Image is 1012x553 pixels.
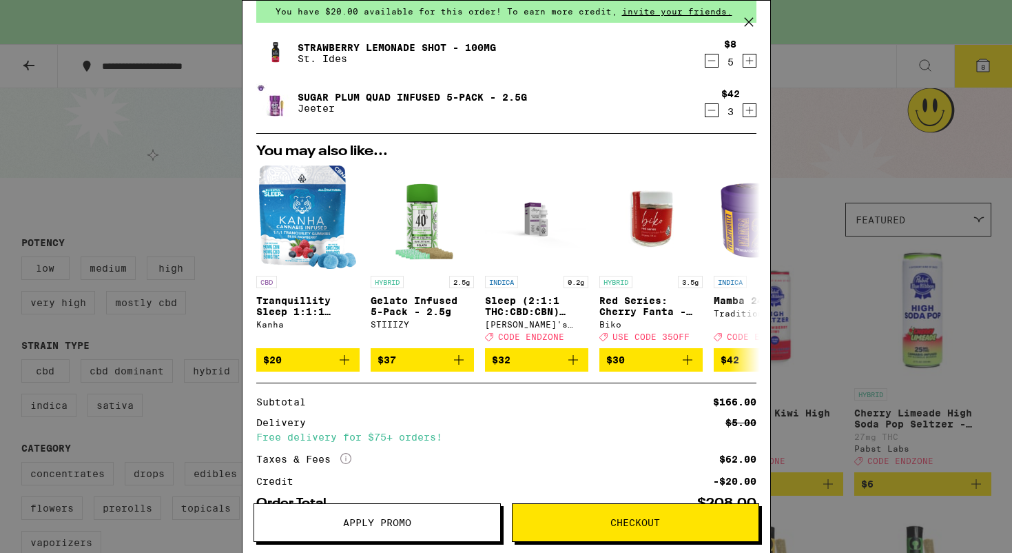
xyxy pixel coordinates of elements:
div: Taxes & Fees [256,453,351,465]
button: Add to bag [599,348,703,372]
button: Decrement [705,54,719,68]
button: Increment [743,54,756,68]
div: $42 [721,88,740,99]
span: CODE ENDZONE [727,332,793,341]
div: Credit [256,476,303,486]
div: $62.00 [719,454,756,464]
div: $8 [724,39,736,50]
div: -$20.00 [713,476,756,486]
div: Delivery [256,418,316,428]
a: Open page for Red Series: Cherry Fanta - 3.5g from Biko [599,165,703,348]
img: Biko - Red Series: Cherry Fanta - 3.5g [599,165,703,269]
p: INDICA [485,276,518,288]
img: STIIIZY - Gelato Infused 5-Pack - 2.5g [371,165,474,269]
span: invite your friends. [617,7,737,16]
button: Increment [743,103,756,117]
span: $32 [492,354,510,365]
span: You have $20.00 available for this order! To earn more credit, [276,7,617,16]
p: Red Series: Cherry Fanta - 3.5g [599,295,703,317]
p: 2.5g [449,276,474,288]
span: $20 [263,354,282,365]
div: Kanha [256,320,360,329]
div: $166.00 [713,397,756,407]
span: Checkout [610,518,660,527]
div: Order Total [256,497,336,510]
p: Gelato Infused 5-Pack - 2.5g [371,295,474,317]
p: 3.5g [678,276,703,288]
div: Subtotal [256,397,316,407]
span: CODE ENDZONE [498,332,564,341]
img: Sugar Plum Quad Infused 5-Pack - 2.5g [256,83,295,122]
a: Open page for Sleep (2:1:1 THC:CBD:CBN) Tincture - 200mg from Mary's Medicinals [485,165,588,348]
button: Add to bag [485,348,588,372]
div: 3 [721,106,740,117]
p: HYBRID [371,276,404,288]
p: Jeeter [298,103,527,114]
button: Decrement [705,103,719,117]
a: Open page for Tranquillity Sleep 1:1:1 CBN:CBG Gummies from Kanha [256,165,360,348]
div: Free delivery for $75+ orders! [256,432,756,442]
div: $208.00 [697,497,756,510]
p: INDICA [714,276,747,288]
div: $5.00 [725,418,756,428]
button: Checkout [512,503,759,542]
h2: You may also like... [256,145,756,159]
button: Add to bag [714,348,817,372]
p: Sleep (2:1:1 THC:CBD:CBN) Tincture - 200mg [485,295,588,317]
span: $42 [721,354,739,365]
span: USE CODE 35OFF [612,332,690,341]
span: $37 [378,354,396,365]
a: Strawberry Lemonade Shot - 100mg [298,42,496,53]
p: 0.2g [564,276,588,288]
button: Add to bag [256,348,360,372]
img: Traditional - Mamba 24 - 3.5g [714,165,817,269]
img: Kanha - Tranquillity Sleep 1:1:1 CBN:CBG Gummies [259,165,355,269]
p: St. Ides [298,53,496,64]
div: Traditional [714,309,817,318]
a: Open page for Mamba 24 - 3.5g from Traditional [714,165,817,348]
div: 5 [724,57,736,68]
a: Open page for Gelato Infused 5-Pack - 2.5g from STIIIZY [371,165,474,348]
button: Add to bag [371,348,474,372]
img: Strawberry Lemonade Shot - 100mg [256,34,295,72]
div: Biko [599,320,703,329]
p: Tranquillity Sleep 1:1:1 CBN:CBG Gummies [256,295,360,317]
span: Hi. Need any help? [8,10,99,21]
div: STIIIZY [371,320,474,329]
div: [PERSON_NAME]'s Medicinals [485,320,588,329]
p: Mamba 24 - 3.5g [714,295,817,306]
img: Mary's Medicinals - Sleep (2:1:1 THC:CBD:CBN) Tincture - 200mg [485,165,588,269]
span: Apply Promo [343,518,411,527]
button: Apply Promo [254,503,501,542]
span: $30 [606,354,625,365]
p: HYBRID [599,276,632,288]
a: Sugar Plum Quad Infused 5-Pack - 2.5g [298,92,527,103]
